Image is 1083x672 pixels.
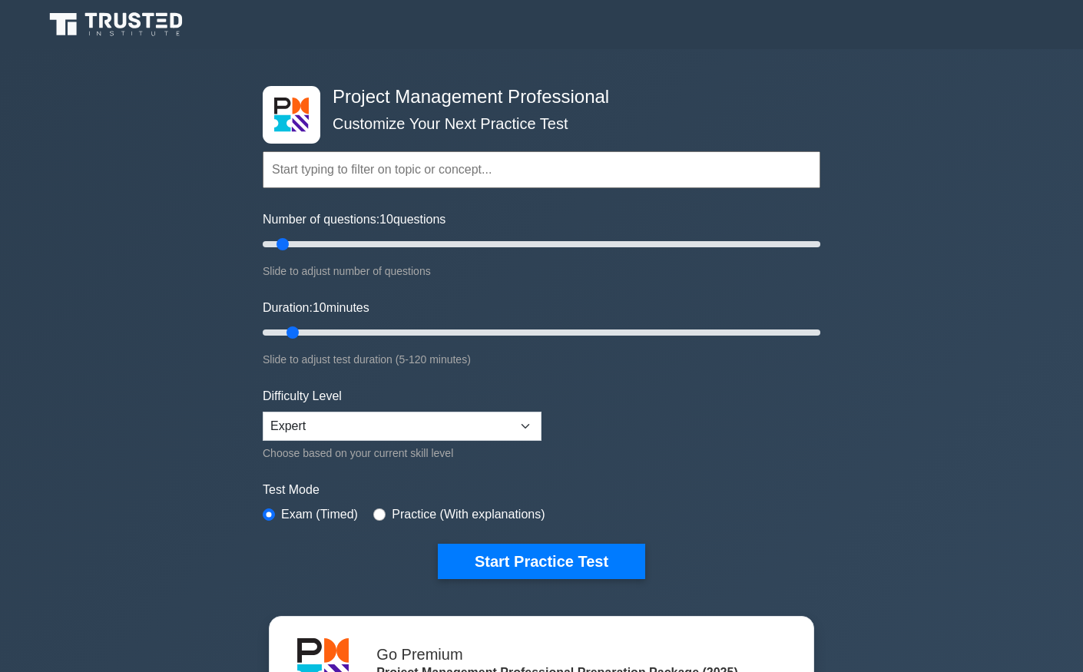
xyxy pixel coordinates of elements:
[263,299,369,317] label: Duration: minutes
[263,151,820,188] input: Start typing to filter on topic or concept...
[263,262,820,280] div: Slide to adjust number of questions
[263,210,445,229] label: Number of questions: questions
[438,544,645,579] button: Start Practice Test
[263,444,541,462] div: Choose based on your current skill level
[313,301,326,314] span: 10
[326,86,745,108] h4: Project Management Professional
[379,213,393,226] span: 10
[263,481,820,499] label: Test Mode
[281,505,358,524] label: Exam (Timed)
[263,350,820,369] div: Slide to adjust test duration (5-120 minutes)
[263,387,342,406] label: Difficulty Level
[392,505,545,524] label: Practice (With explanations)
